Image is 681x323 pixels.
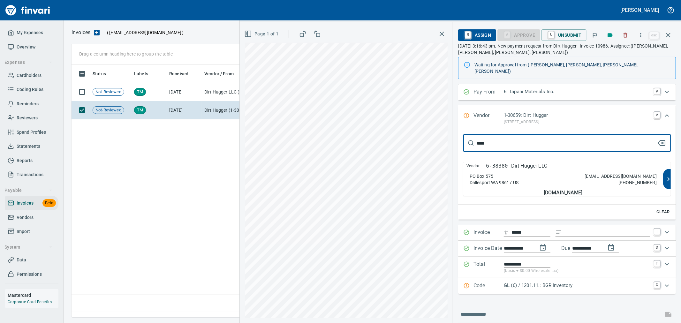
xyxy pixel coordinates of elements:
div: nf [497,32,540,37]
span: Labels [134,70,148,78]
h5: [PERSON_NAME] [621,7,659,13]
h6: Mastercard [8,292,58,299]
div: Expand [458,257,676,278]
a: Data [5,253,58,267]
button: Clear [653,207,673,217]
a: P [654,88,660,94]
button: System [2,241,55,253]
button: Labels [603,28,617,42]
a: Cardholders [5,68,58,83]
a: Overview [5,40,58,54]
p: Due [561,244,592,252]
span: Statements [17,142,40,150]
span: Not-Reviewed [93,107,124,113]
p: Dirt Hugger LLC [511,162,547,170]
a: Import [5,224,58,239]
a: D [654,244,660,251]
p: [DATE] 3:16:43 pm. New payment request from Dirt Hugger - invoice 10986. Assignee: ([PERSON_NAME]... [458,43,676,56]
nav: breadcrumb [72,29,90,36]
p: Invoice Date [473,244,504,253]
td: [DATE] [167,83,202,101]
button: change date [535,240,550,255]
p: Invoices [72,29,90,36]
span: Permissions [17,270,42,278]
span: Vendors [17,214,34,222]
a: Vendors [5,210,58,225]
img: Finvari [4,3,52,18]
span: Assign [463,30,491,41]
div: Expand [458,84,676,100]
span: Vendor / From [204,70,234,78]
a: C [654,282,660,288]
a: I [654,229,660,235]
span: Invoices [17,199,34,207]
a: U [548,31,554,38]
span: Labels [134,70,156,78]
button: Payable [2,184,55,196]
td: [DATE] [167,101,202,119]
a: Spend Profiles [5,125,58,139]
span: Reports [17,157,33,165]
button: Discard [618,28,632,42]
span: System [4,243,53,251]
p: Dallesport WA 98617 US [470,179,518,186]
p: Code [473,282,504,290]
a: R [465,31,471,38]
td: Dirt Hugger (1-30659) [202,101,266,119]
p: 1-30659: Dirt Hugger [504,112,650,119]
span: Coding Rules [17,86,43,94]
span: Clear [655,208,672,216]
button: [PERSON_NAME] [619,5,661,15]
div: Expand [458,225,676,241]
span: Page 1 of 1 [246,30,278,38]
p: 6: Tapani Materials Inc. [504,88,650,95]
span: My Expenses [17,29,43,37]
a: Coding Rules [5,82,58,97]
a: Statements [5,139,58,154]
div: Expand [458,131,676,219]
button: Vendor6-38380Dirt Hugger LLCPO Box 575Dallesport WA 98617 US[EMAIL_ADDRESS][DOMAIN_NAME][PHONE_NU... [463,162,671,196]
span: This records your message into the invoice and notifies anyone mentioned [661,307,676,322]
a: Transactions [5,168,58,182]
p: Total [473,260,504,274]
svg: Invoice number [504,229,509,236]
p: [PHONE_NUMBER] [618,179,657,186]
span: Reminders [17,100,39,108]
span: Expenses [4,58,53,66]
div: Waiting for Approval from ([PERSON_NAME], [PERSON_NAME], [PERSON_NAME], [PERSON_NAME]) [474,59,670,77]
h5: [DOMAIN_NAME] [466,189,660,196]
a: Permissions [5,267,58,282]
a: V [654,112,660,118]
div: Expand [458,105,676,131]
span: Import [17,228,30,236]
td: Dirt Hugger LLC (6-38380) [202,83,266,101]
p: GL (6) / 1201.11.: BGR Inventory [504,282,650,289]
button: Page 1 of 1 [243,28,281,40]
a: Reminders [5,97,58,111]
span: Unsubmit [547,30,581,41]
p: 6-38380 [486,162,508,170]
a: Corporate Card Benefits [8,300,52,304]
button: Upload an Invoice [90,29,103,36]
span: Close invoice [648,27,676,43]
span: Spend Profiles [17,128,46,136]
p: PO Box 575 [470,173,494,179]
a: Reviewers [5,111,58,125]
p: [STREET_ADDRESS] [504,119,650,125]
button: More [634,28,648,42]
a: Reports [5,154,58,168]
p: Vendor [473,112,504,125]
span: Overview [17,43,35,51]
a: T [654,260,660,267]
svg: Invoice description [556,229,562,235]
span: Payable [4,186,53,194]
span: TM [134,107,146,113]
button: Flag [588,28,602,42]
span: Received [169,70,197,78]
span: Transactions [17,171,43,179]
p: [EMAIL_ADDRESS][DOMAIN_NAME] [585,173,657,179]
span: Vendor / From [204,70,242,78]
p: Drag a column heading here to group the table [79,51,173,57]
a: My Expenses [5,26,58,40]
